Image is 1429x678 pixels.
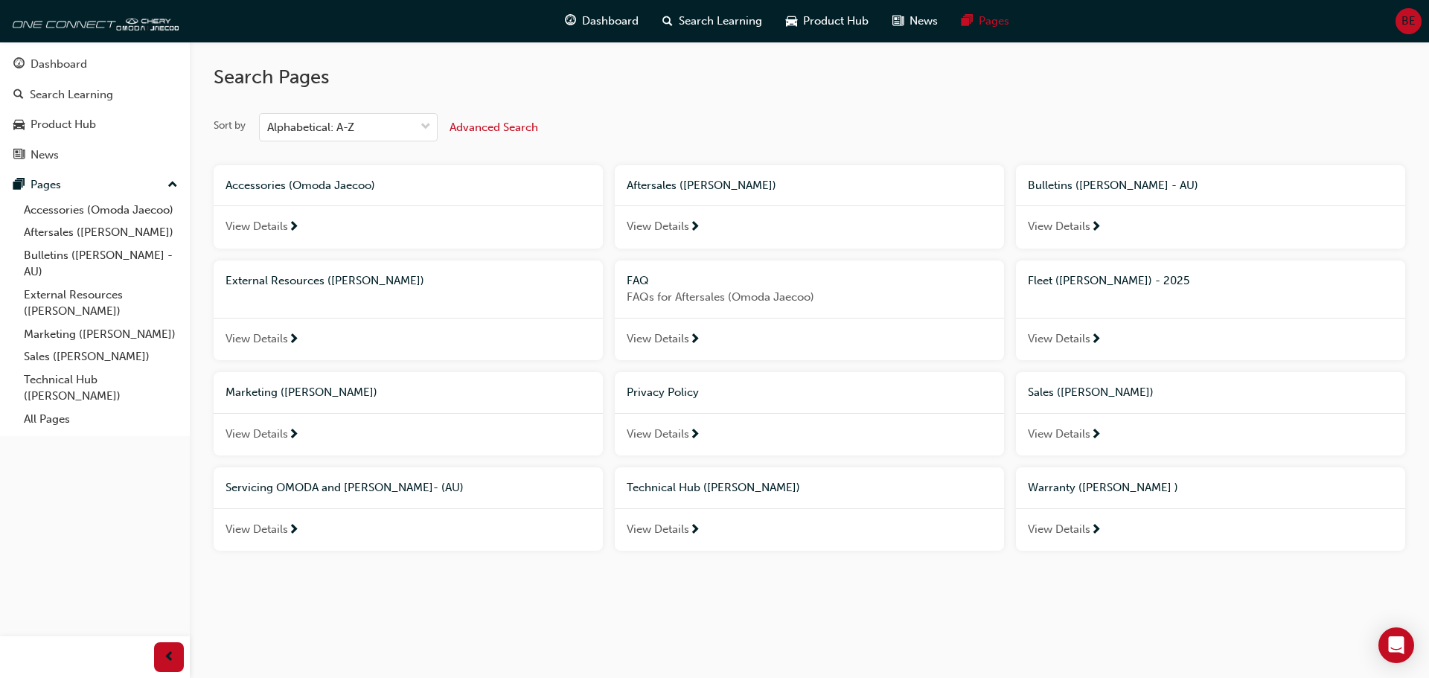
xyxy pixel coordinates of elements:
span: Dashboard [582,13,639,30]
span: Pages [979,13,1009,30]
span: FAQ [627,274,649,287]
span: next-icon [689,221,700,234]
span: View Details [627,218,689,235]
span: Product Hub [803,13,869,30]
span: next-icon [1090,333,1102,347]
span: News [909,13,938,30]
span: External Resources ([PERSON_NAME]) [226,274,424,287]
a: guage-iconDashboard [553,6,650,36]
img: oneconnect [7,6,179,36]
button: Advanced Search [450,113,538,141]
a: External Resources ([PERSON_NAME]) [18,284,184,323]
button: BE [1396,8,1422,34]
span: next-icon [288,333,299,347]
span: next-icon [689,333,700,347]
span: View Details [226,218,288,235]
a: Servicing OMODA and [PERSON_NAME]- (AU)View Details [214,467,603,551]
span: car-icon [786,12,797,31]
a: car-iconProduct Hub [774,6,880,36]
span: Sales ([PERSON_NAME]) [1028,386,1154,399]
a: Search Learning [6,81,184,109]
span: next-icon [689,429,700,442]
div: Search Learning [30,86,113,103]
a: Sales ([PERSON_NAME])View Details [1016,372,1405,455]
button: DashboardSearch LearningProduct HubNews [6,48,184,171]
span: View Details [1028,330,1090,348]
span: Accessories (Omoda Jaecoo) [226,179,375,192]
span: next-icon [1090,524,1102,537]
div: Product Hub [31,116,96,133]
div: Open Intercom Messenger [1378,627,1414,663]
button: Pages [6,171,184,199]
span: Marketing ([PERSON_NAME]) [226,386,377,399]
span: Technical Hub ([PERSON_NAME]) [627,481,800,494]
span: View Details [1028,426,1090,443]
a: Sales ([PERSON_NAME]) [18,345,184,368]
a: Technical Hub ([PERSON_NAME]) [18,368,184,408]
span: search-icon [662,12,673,31]
a: Accessories (Omoda Jaecoo)View Details [214,165,603,249]
a: News [6,141,184,169]
span: View Details [627,521,689,538]
span: news-icon [892,12,904,31]
a: Fleet ([PERSON_NAME]) - 2025View Details [1016,260,1405,361]
a: Accessories (Omoda Jaecoo) [18,199,184,222]
span: View Details [1028,218,1090,235]
div: News [31,147,59,164]
span: next-icon [689,524,700,537]
a: Bulletins ([PERSON_NAME] - AU) [18,244,184,284]
a: Aftersales ([PERSON_NAME])View Details [615,165,1004,249]
a: Dashboard [6,51,184,78]
span: Warranty ([PERSON_NAME] ) [1028,481,1178,494]
a: Product Hub [6,111,184,138]
a: Bulletins ([PERSON_NAME] - AU)View Details [1016,165,1405,249]
span: next-icon [288,524,299,537]
span: View Details [226,426,288,443]
span: pages-icon [962,12,973,31]
a: Marketing ([PERSON_NAME])View Details [214,372,603,455]
span: Servicing OMODA and [PERSON_NAME]- (AU) [226,481,464,494]
a: Privacy PolicyView Details [615,372,1004,455]
span: FAQs for Aftersales (Omoda Jaecoo) [627,289,992,306]
a: Marketing ([PERSON_NAME]) [18,323,184,346]
span: guage-icon [13,58,25,71]
span: car-icon [13,118,25,132]
a: Aftersales ([PERSON_NAME]) [18,221,184,244]
span: search-icon [13,89,24,102]
span: pages-icon [13,179,25,192]
span: next-icon [288,429,299,442]
div: Dashboard [31,56,87,73]
span: up-icon [167,176,178,195]
div: Alphabetical: A-Z [267,119,354,136]
a: pages-iconPages [950,6,1021,36]
div: Pages [31,176,61,194]
span: Bulletins ([PERSON_NAME] - AU) [1028,179,1198,192]
span: Privacy Policy [627,386,699,399]
a: Warranty ([PERSON_NAME] )View Details [1016,467,1405,551]
span: next-icon [288,221,299,234]
span: BE [1401,13,1416,30]
a: FAQFAQs for Aftersales (Omoda Jaecoo)View Details [615,260,1004,361]
span: View Details [1028,521,1090,538]
span: View Details [627,426,689,443]
span: Fleet ([PERSON_NAME]) - 2025 [1028,274,1189,287]
span: next-icon [1090,221,1102,234]
span: View Details [226,521,288,538]
span: news-icon [13,149,25,162]
a: External Resources ([PERSON_NAME])View Details [214,260,603,361]
span: Search Learning [679,13,762,30]
a: Technical Hub ([PERSON_NAME])View Details [615,467,1004,551]
a: All Pages [18,408,184,431]
span: guage-icon [565,12,576,31]
h2: Search Pages [214,65,1405,89]
a: news-iconNews [880,6,950,36]
span: View Details [226,330,288,348]
span: Advanced Search [450,121,538,134]
span: next-icon [1090,429,1102,442]
span: Aftersales ([PERSON_NAME]) [627,179,776,192]
span: down-icon [421,118,431,137]
span: prev-icon [164,648,175,667]
a: search-iconSearch Learning [650,6,774,36]
div: Sort by [214,118,246,133]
